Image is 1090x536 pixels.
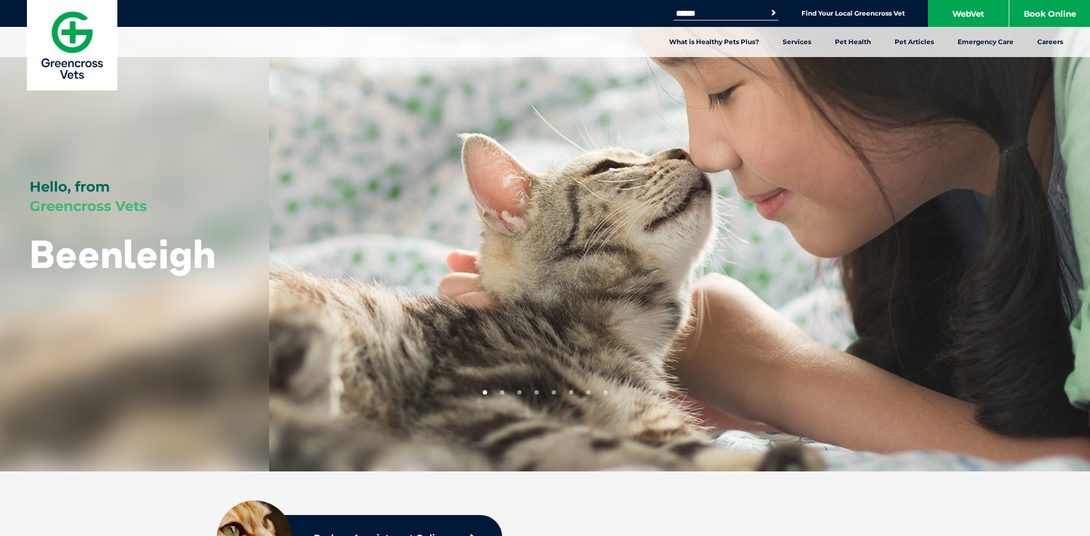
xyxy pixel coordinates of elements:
[569,390,573,394] button: 6 of 8
[768,8,779,18] button: Search
[30,178,110,195] span: Hello, from
[771,27,823,57] a: Services
[603,390,608,394] button: 8 of 8
[535,390,539,394] button: 4 of 8
[30,232,216,275] h1: Beenleigh
[1025,27,1075,57] a: Careers
[883,27,946,57] a: Pet Articles
[30,198,147,215] span: Greencross Vets
[946,27,1025,57] a: Emergency Care
[801,9,905,18] a: Find Your Local Greencross Vet
[823,27,883,57] a: Pet Health
[483,390,487,394] button: 1 of 8
[657,27,771,57] a: What is Healthy Pets Plus?
[517,390,522,394] button: 3 of 8
[552,390,556,394] button: 5 of 8
[586,390,590,394] button: 7 of 8
[500,390,504,394] button: 2 of 8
